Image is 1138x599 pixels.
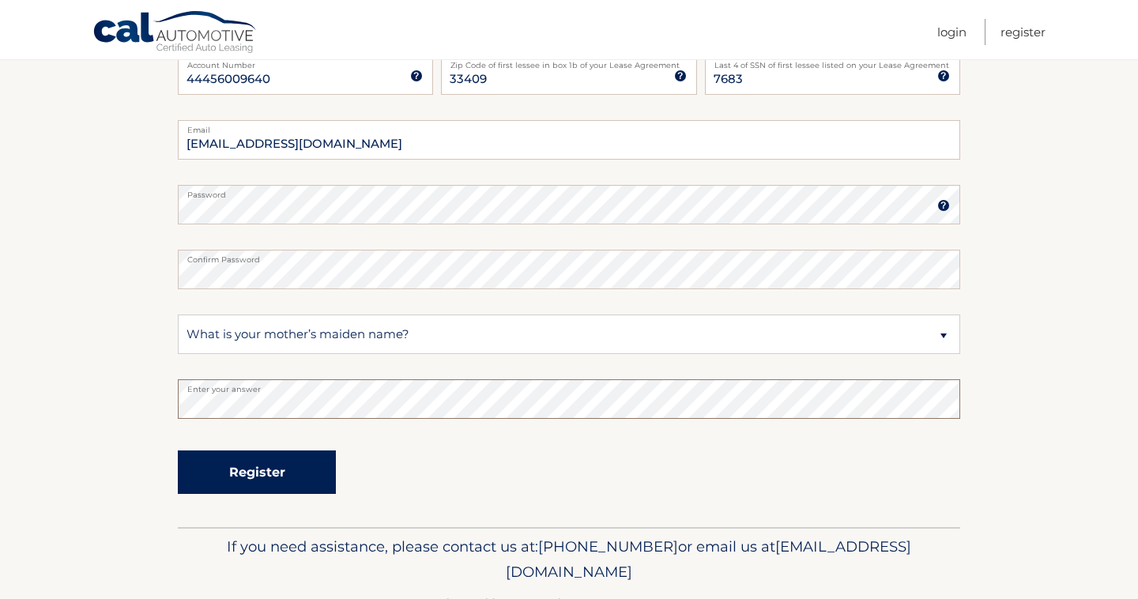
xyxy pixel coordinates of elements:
[538,537,678,556] span: [PHONE_NUMBER]
[705,55,960,95] input: SSN or EIN (last 4 digits only)
[188,534,950,585] p: If you need assistance, please contact us at: or email us at
[178,120,960,133] label: Email
[178,55,433,95] input: Account Number
[410,70,423,82] img: tooltip.svg
[178,379,960,392] label: Enter your answer
[92,10,258,56] a: Cal Automotive
[506,537,911,581] span: [EMAIL_ADDRESS][DOMAIN_NAME]
[178,55,433,68] label: Account Number
[178,120,960,160] input: Email
[705,55,960,68] label: Last 4 of SSN of first lessee listed on your Lease Agreement
[441,55,696,68] label: Zip Code of first lessee in box 1b of your Lease Agreement
[441,55,696,95] input: Zip Code
[178,250,960,262] label: Confirm Password
[937,70,950,82] img: tooltip.svg
[937,19,967,45] a: Login
[674,70,687,82] img: tooltip.svg
[1000,19,1046,45] a: Register
[178,185,960,198] label: Password
[178,450,336,494] button: Register
[937,199,950,212] img: tooltip.svg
